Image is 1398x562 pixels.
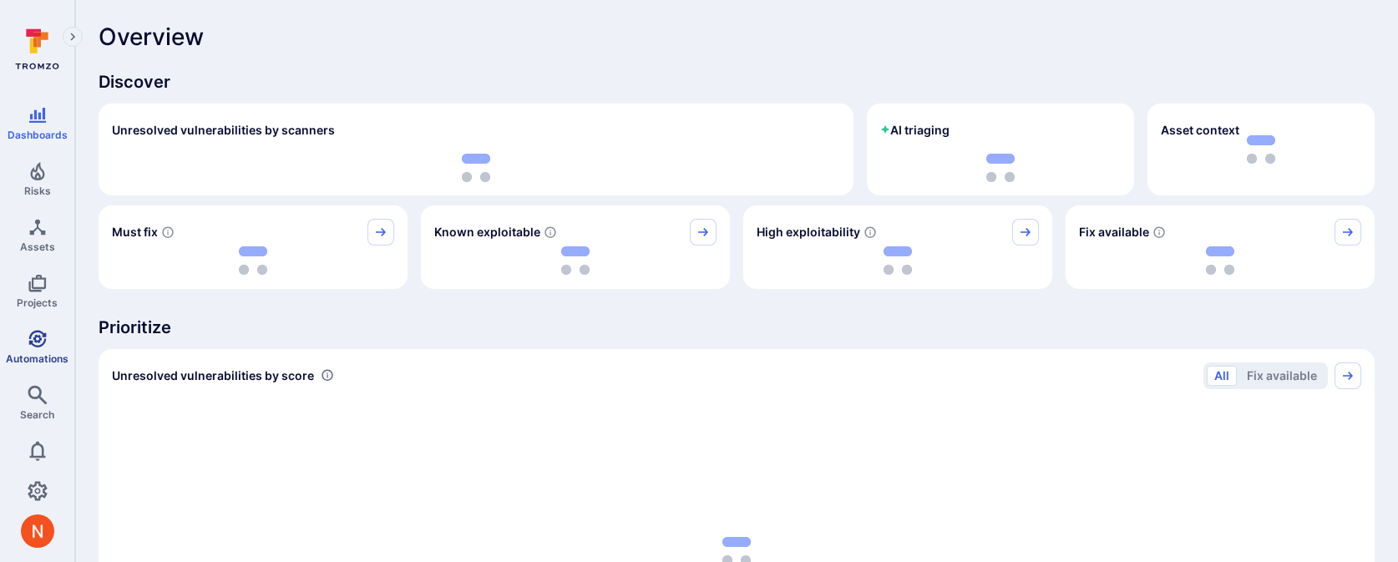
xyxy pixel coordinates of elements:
svg: Confirmed exploitable by KEV [544,225,557,239]
span: Projects [17,296,58,309]
span: Prioritize [99,316,1375,339]
span: Assets [20,240,55,253]
span: Unresolved vulnerabilities by score [112,367,314,384]
div: loading spinner [757,246,1039,276]
div: High exploitability [743,205,1052,289]
img: Loading... [462,154,490,182]
svg: Risk score >=40 , missed SLA [161,225,175,239]
span: Risks [24,185,51,197]
span: Search [20,408,54,421]
span: Known exploitable [434,224,540,240]
div: Neeren Patki [21,514,54,548]
div: loading spinner [1079,246,1361,276]
div: loading spinner [112,246,394,276]
svg: Vulnerabilities with fix available [1152,225,1166,239]
span: Must fix [112,224,158,240]
span: Automations [6,352,68,365]
div: loading spinner [112,154,840,182]
div: loading spinner [434,246,717,276]
span: High exploitability [757,224,860,240]
img: Loading... [986,154,1015,182]
div: Known exploitable [421,205,730,289]
button: Expand navigation menu [63,27,83,47]
img: ACg8ocIprwjrgDQnDsNSk9Ghn5p5-B8DpAKWoJ5Gi9syOE4K59tr4Q=s96-c [21,514,54,548]
div: Fix available [1066,205,1375,289]
span: Asset context [1161,122,1239,139]
div: loading spinner [880,154,1121,182]
img: Loading... [561,246,590,275]
h2: AI triaging [880,122,950,139]
h2: Unresolved vulnerabilities by scanners [112,122,335,139]
svg: EPSS score ≥ 0.7 [864,225,877,239]
button: Fix available [1239,366,1325,386]
img: Loading... [239,246,267,275]
div: Must fix [99,205,408,289]
span: Fix available [1079,224,1149,240]
div: Number of vulnerabilities in status 'Open' 'Triaged' and 'In process' grouped by score [321,367,334,384]
i: Expand navigation menu [67,30,79,44]
img: Loading... [1206,246,1234,275]
button: All [1207,366,1237,386]
span: Overview [99,23,204,50]
img: Loading... [884,246,912,275]
span: Discover [99,70,1375,94]
span: Dashboards [8,129,68,141]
